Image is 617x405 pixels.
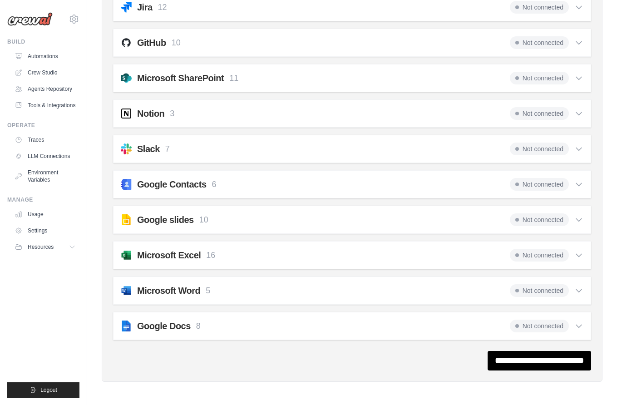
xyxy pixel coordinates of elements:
span: Not connected [510,36,569,49]
img: jira.svg [121,2,132,13]
h2: Google slides [137,213,194,226]
span: Not connected [510,143,569,155]
h2: Microsoft Word [137,284,200,297]
h2: Slack [137,143,160,155]
span: Logout [40,386,57,394]
p: 6 [212,178,217,191]
div: Manage [7,196,79,203]
a: Agents Repository [11,82,79,96]
span: Not connected [510,320,569,332]
img: svg+xml;base64,PHN2ZyB4bWxucz0iaHR0cDovL3d3dy53My5vcmcvMjAwMC9zdmciIHZpZXdCb3g9IjAgMCAzMiAzMiI+PG... [121,285,132,296]
p: 10 [172,37,181,49]
span: Not connected [510,284,569,297]
p: 10 [199,214,208,226]
a: Crew Studio [11,65,79,80]
a: Environment Variables [11,165,79,187]
div: Operate [7,122,79,129]
span: Not connected [510,249,569,262]
h2: GitHub [137,36,166,49]
span: Not connected [510,178,569,191]
a: Automations [11,49,79,64]
img: github.svg [121,37,132,48]
img: Logo [7,12,53,26]
a: LLM Connections [11,149,79,163]
a: Usage [11,207,79,222]
a: Settings [11,223,79,238]
img: slack.svg [121,143,132,154]
img: svg+xml;base64,PHN2ZyB4bWxucz0iaHR0cDovL3d3dy53My5vcmcvMjAwMC9zdmciIGZpbGw9Im5vbmUiIHZpZXdCb3g9Ij... [121,108,132,119]
h2: Google Docs [137,320,191,332]
h2: Google Contacts [137,178,207,191]
h2: Microsoft Excel [137,249,201,262]
div: Build [7,38,79,45]
img: svg+xml;base64,PHN2ZyB4bWxucz0iaHR0cDovL3d3dy53My5vcmcvMjAwMC9zdmciIHhtbDpzcGFjZT0icHJlc2VydmUiIH... [121,214,132,225]
span: Not connected [510,72,569,84]
img: svg+xml;base64,PHN2ZyB4bWxucz0iaHR0cDovL3d3dy53My5vcmcvMjAwMC9zdmciIHZpZXdCb3g9IjAgMCAzMiAzMiI+PG... [121,250,132,261]
p: 3 [170,108,174,120]
p: 16 [206,249,215,262]
img: svg+xml;base64,PHN2ZyB4bWxucz0iaHR0cDovL3d3dy53My5vcmcvMjAwMC9zdmciIHhtbDpzcGFjZT0icHJlc2VydmUiIH... [121,179,132,190]
span: Not connected [510,107,569,120]
span: Not connected [510,1,569,14]
img: svg+xml;base64,PHN2ZyB4bWxucz0iaHR0cDovL3d3dy53My5vcmcvMjAwMC9zdmciIGZpbGw9Im5vbmUiIHZpZXdCb3g9Ij... [121,73,132,84]
a: Traces [11,133,79,147]
h2: Notion [137,107,164,120]
p: 5 [206,285,210,297]
button: Logout [7,382,79,398]
p: 8 [196,320,201,332]
h2: Microsoft SharePoint [137,72,224,84]
p: 7 [165,143,170,155]
button: Resources [11,240,79,254]
a: Tools & Integrations [11,98,79,113]
span: Not connected [510,213,569,226]
img: svg+xml;base64,PHN2ZyB4bWxucz0iaHR0cDovL3d3dy53My5vcmcvMjAwMC9zdmciIHhtbDpzcGFjZT0icHJlc2VydmUiIH... [121,321,132,331]
h2: Jira [137,1,153,14]
p: 12 [158,1,167,14]
span: Resources [28,243,54,251]
p: 11 [229,72,238,84]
